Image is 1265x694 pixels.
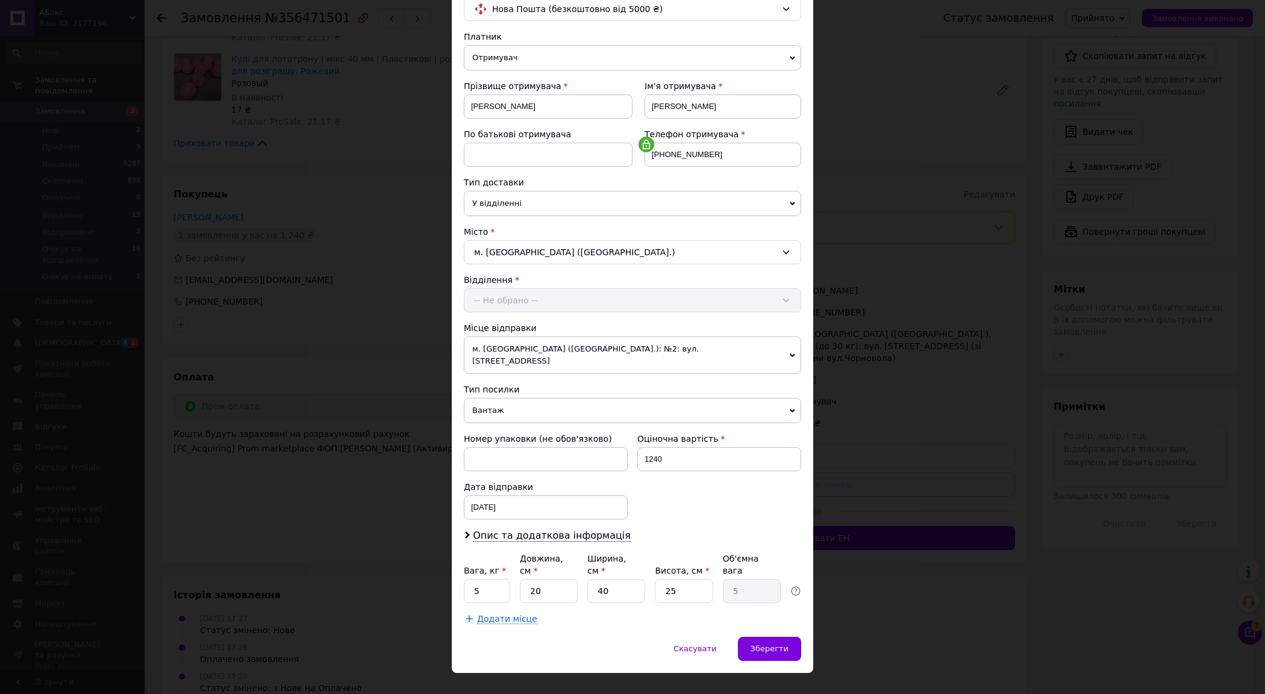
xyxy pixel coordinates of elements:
[751,644,789,653] span: Зберегти
[673,644,716,653] span: Скасувати
[464,566,506,575] label: Вага, кг
[492,2,776,16] span: Нова Пошта (безкоштовно від 5000 ₴)
[464,481,628,493] div: Дата відправки
[464,385,519,394] span: Тип посилки
[645,81,716,91] span: Ім'я отримувача
[464,433,628,445] div: Номер упаковки (не обов'язково)
[637,433,801,445] div: Оціночна вартість
[464,274,801,286] div: Відділення
[477,614,537,624] span: Додати місце
[464,398,801,423] span: Вантаж
[645,129,739,139] span: Телефон отримувача
[464,240,801,264] div: м. [GEOGRAPHIC_DATA] ([GEOGRAPHIC_DATA].)
[464,45,801,70] span: Отримувач
[645,143,801,167] input: +380
[723,553,781,577] div: Об'ємна вага
[464,323,537,333] span: Місце відправки
[464,129,571,139] span: По батькові отримувача
[464,226,801,238] div: Місто
[587,554,626,575] label: Ширина, см
[655,566,709,575] label: Висота, см
[464,81,561,91] span: Прізвище отримувача
[464,32,502,42] span: Платник
[464,178,524,187] span: Тип доставки
[473,530,631,542] span: Опис та додаткова інформація
[464,191,801,216] span: У відділенні
[520,554,563,575] label: Довжина, см
[464,336,801,374] span: м. [GEOGRAPHIC_DATA] ([GEOGRAPHIC_DATA].): №2: вул. [STREET_ADDRESS]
